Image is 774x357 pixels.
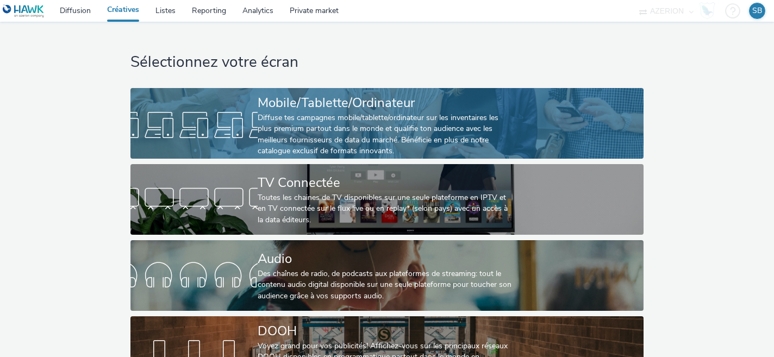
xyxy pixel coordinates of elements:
a: Mobile/Tablette/OrdinateurDiffuse tes campagnes mobile/tablette/ordinateur sur les inventaires le... [130,88,644,159]
div: Diffuse tes campagnes mobile/tablette/ordinateur sur les inventaires les plus premium partout dan... [258,112,512,157]
div: SB [752,3,762,19]
h1: Sélectionnez votre écran [130,52,644,73]
a: AudioDes chaînes de radio, de podcasts aux plateformes de streaming: tout le contenu audio digita... [130,240,644,311]
a: Hawk Academy [699,2,720,20]
div: Mobile/Tablette/Ordinateur [258,93,512,112]
a: TV ConnectéeToutes les chaines de TV disponibles sur une seule plateforme en IPTV et en TV connec... [130,164,644,235]
div: TV Connectée [258,173,512,192]
img: undefined Logo [3,4,45,18]
div: Audio [258,249,512,268]
div: Des chaînes de radio, de podcasts aux plateformes de streaming: tout le contenu audio digital dis... [258,268,512,302]
div: DOOH [258,322,512,341]
img: Hawk Academy [699,2,715,20]
div: Toutes les chaines de TV disponibles sur une seule plateforme en IPTV et en TV connectée sur le f... [258,192,512,226]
